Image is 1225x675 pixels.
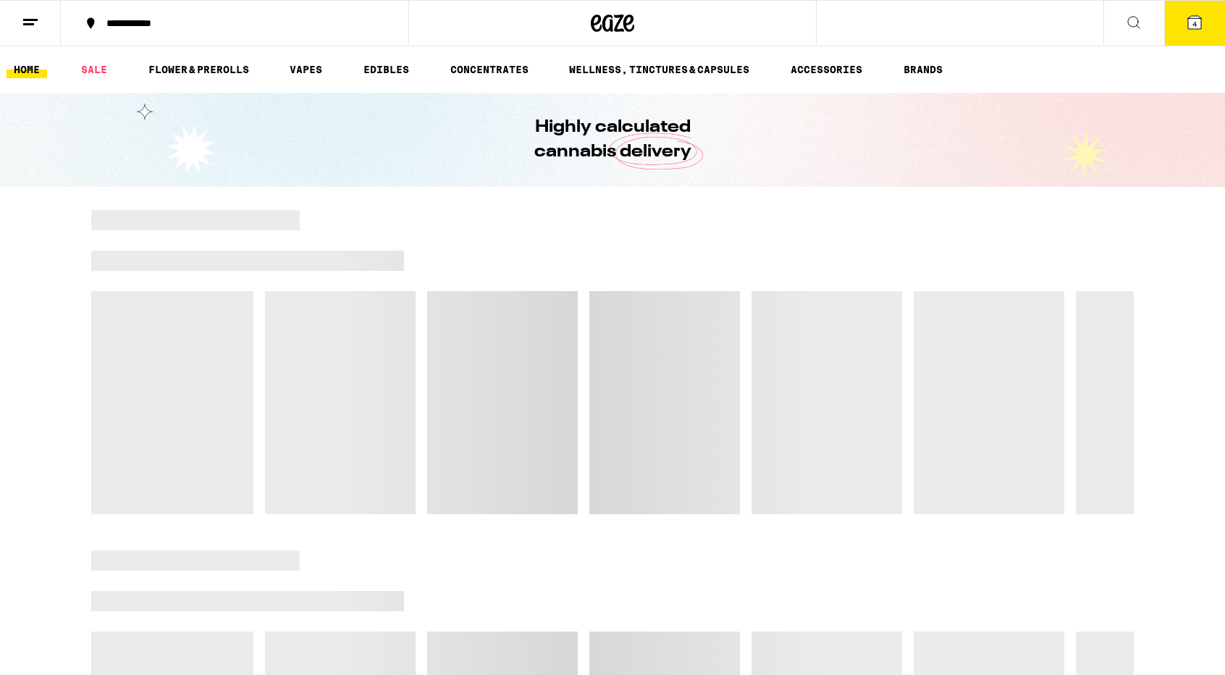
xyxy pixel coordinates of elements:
a: HOME [7,61,47,78]
button: 4 [1164,1,1225,46]
a: VAPES [282,61,329,78]
span: 4 [1192,20,1197,28]
button: BRANDS [896,61,950,78]
a: CONCENTRATES [443,61,536,78]
a: FLOWER & PREROLLS [141,61,256,78]
a: SALE [74,61,114,78]
a: ACCESSORIES [783,61,870,78]
h1: Highly calculated cannabis delivery [493,115,732,164]
a: EDIBLES [356,61,416,78]
a: WELLNESS, TINCTURES & CAPSULES [562,61,757,78]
